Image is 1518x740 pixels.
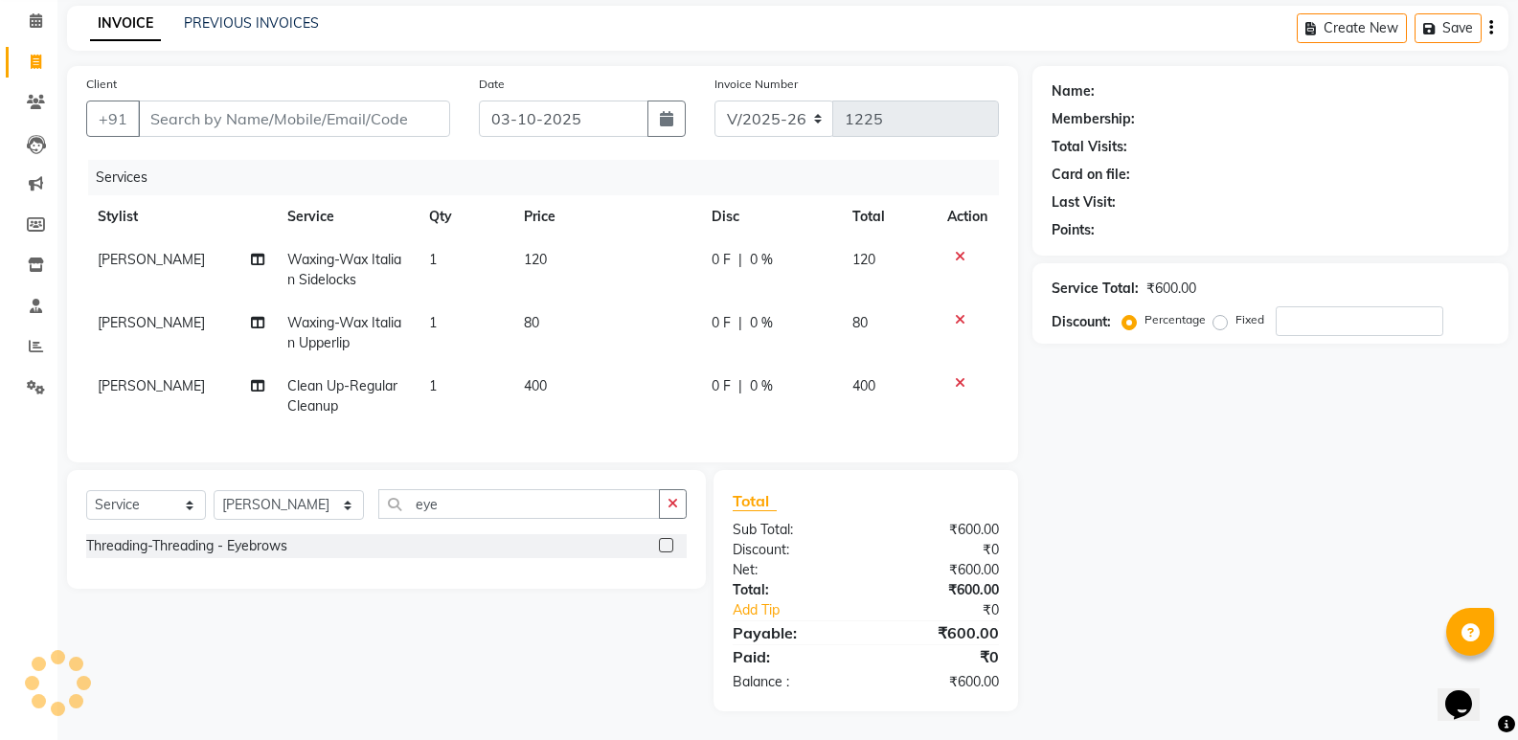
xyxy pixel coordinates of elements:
div: Total Visits: [1052,137,1127,157]
a: Add Tip [718,600,891,620]
div: ₹600.00 [866,621,1013,644]
div: Payable: [718,621,866,644]
span: [PERSON_NAME] [98,251,205,268]
span: 0 % [750,250,773,270]
label: Date [479,76,505,93]
div: Services [88,160,1013,195]
button: Save [1415,13,1482,43]
span: 1 [429,377,437,394]
label: Invoice Number [714,76,798,93]
label: Fixed [1235,311,1264,328]
div: ₹600.00 [866,672,1013,692]
span: | [738,376,742,396]
div: ₹600.00 [1146,279,1196,299]
span: 0 F [712,376,731,396]
div: Discount: [1052,312,1111,332]
div: Net: [718,560,866,580]
span: 0 % [750,376,773,396]
span: 1 [429,251,437,268]
th: Total [841,195,936,238]
div: Last Visit: [1052,192,1116,213]
input: Search or Scan [378,489,660,519]
span: 0 F [712,250,731,270]
span: 120 [524,251,547,268]
div: ₹600.00 [866,580,1013,600]
div: ₹600.00 [866,520,1013,540]
span: 80 [524,314,539,331]
span: Waxing-Wax Italian Upperlip [287,314,401,351]
span: | [738,250,742,270]
iframe: chat widget [1438,663,1499,721]
button: +91 [86,101,140,137]
span: Waxing-Wax Italian Sidelocks [287,251,401,288]
div: Card on file: [1052,165,1130,185]
span: 80 [852,314,868,331]
div: Paid: [718,645,866,668]
div: Service Total: [1052,279,1139,299]
div: Threading-Threading - Eyebrows [86,536,287,556]
span: Total [733,491,777,511]
th: Disc [700,195,842,238]
span: 120 [852,251,875,268]
span: 0 % [750,313,773,333]
a: INVOICE [90,7,161,41]
label: Percentage [1144,311,1206,328]
span: 0 F [712,313,731,333]
div: Balance : [718,672,866,692]
span: 400 [852,377,875,394]
div: ₹0 [866,645,1013,668]
a: PREVIOUS INVOICES [184,14,319,32]
div: Total: [718,580,866,600]
div: Membership: [1052,109,1135,129]
th: Qty [418,195,512,238]
div: Name: [1052,81,1095,101]
span: [PERSON_NAME] [98,377,205,394]
button: Create New [1297,13,1407,43]
th: Action [936,195,999,238]
div: Discount: [718,540,866,560]
div: ₹0 [866,540,1013,560]
span: 400 [524,377,547,394]
div: Points: [1052,220,1095,240]
th: Service [276,195,418,238]
span: | [738,313,742,333]
th: Stylist [86,195,276,238]
th: Price [512,195,700,238]
div: ₹600.00 [866,560,1013,580]
span: Clean Up-Regular Cleanup [287,377,397,415]
label: Client [86,76,117,93]
span: 1 [429,314,437,331]
input: Search by Name/Mobile/Email/Code [138,101,450,137]
span: [PERSON_NAME] [98,314,205,331]
div: Sub Total: [718,520,866,540]
div: ₹0 [891,600,1013,620]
